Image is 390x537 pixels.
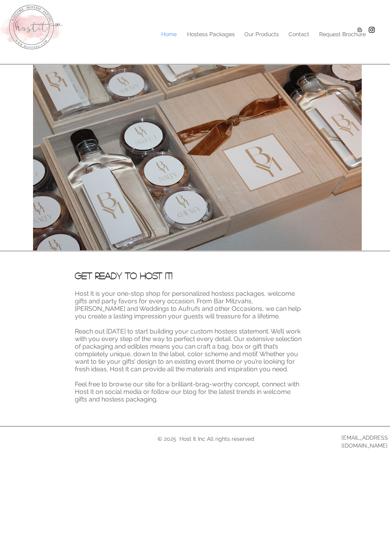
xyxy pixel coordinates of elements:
[239,28,283,40] a: Our Products
[36,28,371,40] nav: Site
[368,26,376,34] img: Hostitny
[182,28,239,40] a: Hostess Packages
[314,28,371,40] a: Request Brochure
[75,290,301,320] span: Host It is your one-stop shop for personalized hostess packages, welcome gifts and party favors f...
[157,28,181,40] p: Home
[156,28,182,40] a: Home
[75,380,299,403] span: Feel free to browse our site for a brilliant-brag-worthy concept, connect with Host It on social ...
[75,328,302,373] span: Reach out [DATE] to start building your custom hostess statement. We’ll work with you every step ...
[158,436,254,442] span: © 2025 Host It Inc All rights reserved
[356,26,364,34] img: Blogger
[315,28,370,40] p: Request Brochure
[240,28,283,40] p: Our Products
[183,28,239,40] p: Hostess Packages
[33,65,362,250] img: IMG_3857.JPG
[285,28,313,40] p: Contact
[341,434,388,449] a: [EMAIL_ADDRESS][DOMAIN_NAME]
[356,26,376,34] ul: Social Bar
[283,28,314,40] a: Contact
[75,271,172,280] span: Get Ready to Host It!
